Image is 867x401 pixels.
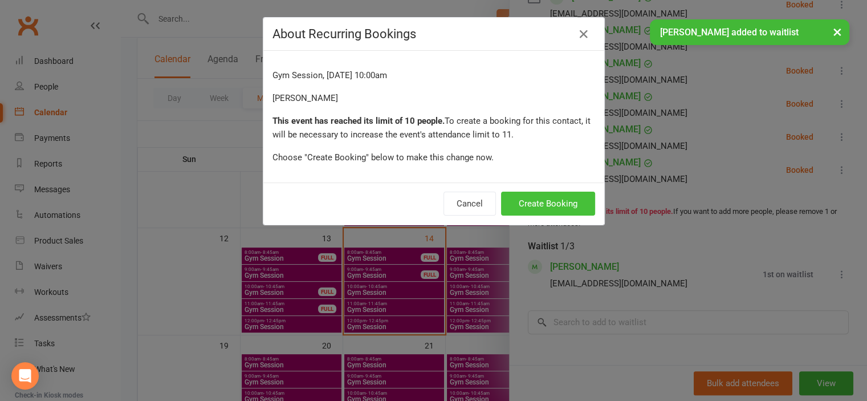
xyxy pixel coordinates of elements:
[575,25,593,43] button: Close
[11,362,39,390] div: Open Intercom Messenger
[272,152,494,163] span: Choose "Create Booking" below to make this change now.
[443,192,496,216] button: Cancel
[272,116,445,126] strong: This event has reached its limit of 10 people.
[272,70,387,80] span: Gym Session, [DATE] 10:00am
[272,27,595,41] h4: About Recurring Bookings
[272,93,338,103] span: [PERSON_NAME]
[272,116,591,140] span: To create a booking for this contact, it will be necessary to increase the event's attendance lim...
[501,192,595,216] button: Create Booking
